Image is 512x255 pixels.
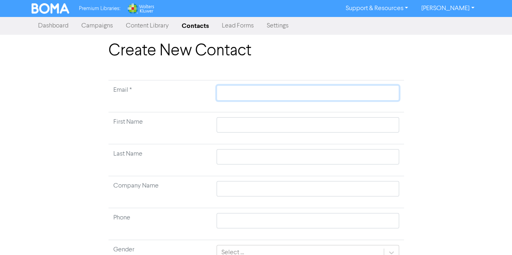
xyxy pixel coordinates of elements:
[260,18,295,34] a: Settings
[175,18,215,34] a: Contacts
[127,3,154,14] img: Wolters Kluwer
[108,176,212,208] td: Company Name
[32,18,75,34] a: Dashboard
[108,208,212,240] td: Phone
[215,18,260,34] a: Lead Forms
[339,2,414,15] a: Support & Resources
[119,18,175,34] a: Content Library
[472,216,512,255] iframe: Chat Widget
[108,80,212,112] td: Required
[108,112,212,144] td: First Name
[108,41,404,61] h1: Create New Contact
[108,144,212,176] td: Last Name
[79,6,120,11] span: Premium Libraries:
[32,3,70,14] img: BOMA Logo
[414,2,480,15] a: [PERSON_NAME]
[75,18,119,34] a: Campaigns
